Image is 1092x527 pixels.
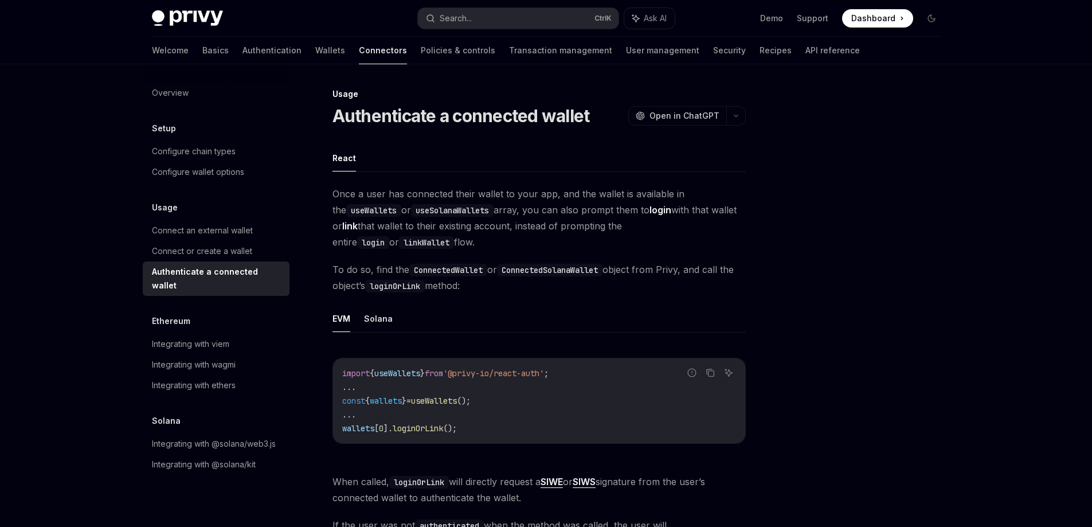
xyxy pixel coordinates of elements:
div: Configure chain types [152,145,236,158]
a: Connect an external wallet [143,220,289,241]
span: ; [544,368,549,378]
a: Connectors [359,37,407,64]
span: = [406,396,411,406]
a: Support [797,13,828,24]
a: Integrating with ethers [143,375,289,396]
span: ... [342,382,356,392]
span: ]. [383,423,393,434]
a: Welcome [152,37,189,64]
h5: Solana [152,414,181,428]
a: Integrating with viem [143,334,289,354]
span: Ask AI [644,13,667,24]
a: Wallets [315,37,345,64]
span: To do so, find the or object from Privy, and call the object’s method: [332,261,746,294]
a: Recipes [760,37,792,64]
div: Integrating with @solana/kit [152,458,256,471]
a: Integrating with @solana/kit [143,454,289,475]
a: SIWS [573,476,596,488]
span: [ [374,423,379,434]
code: useSolanaWallets [411,204,494,217]
div: Overview [152,86,189,100]
button: Toggle dark mode [922,9,941,28]
a: Demo [760,13,783,24]
div: Configure wallet options [152,165,244,179]
span: const [342,396,365,406]
h5: Usage [152,201,178,214]
a: Policies & controls [421,37,495,64]
code: linkWallet [399,236,454,249]
h5: Setup [152,122,176,135]
button: Ask AI [721,365,736,380]
span: useWallets [374,368,420,378]
h5: Ethereum [152,314,190,328]
a: Integrating with @solana/web3.js [143,434,289,454]
code: useWallets [346,204,401,217]
div: Usage [332,88,746,100]
button: EVM [332,305,350,332]
button: Report incorrect code [684,365,699,380]
img: dark logo [152,10,223,26]
div: Integrating with wagmi [152,358,236,372]
span: { [370,368,374,378]
span: Open in ChatGPT [649,110,719,122]
span: ... [342,409,356,420]
strong: link [342,220,358,232]
strong: login [649,204,671,216]
span: } [420,368,425,378]
code: loginOrLink [389,476,449,489]
a: Configure chain types [143,141,289,162]
code: loginOrLink [365,280,425,292]
span: wallets [370,396,402,406]
span: When called, will directly request a or signature from the user’s connected wallet to authenticat... [332,474,746,506]
span: (); [457,396,471,406]
button: Copy the contents from the code block [703,365,718,380]
span: loginOrLink [393,423,443,434]
div: Integrating with viem [152,337,229,351]
div: Connect or create a wallet [152,244,252,258]
div: Search... [440,11,472,25]
span: (); [443,423,457,434]
button: Ask AI [624,8,675,29]
a: User management [626,37,699,64]
code: ConnectedWallet [409,264,487,276]
span: import [342,368,370,378]
a: Configure wallet options [143,162,289,182]
a: Security [713,37,746,64]
h1: Authenticate a connected wallet [332,106,590,126]
span: 0 [379,423,383,434]
a: Basics [202,37,229,64]
div: Integrating with ethers [152,378,236,392]
button: Solana [364,305,393,332]
span: useWallets [411,396,457,406]
a: Integrating with wagmi [143,354,289,375]
span: Ctrl K [594,14,612,23]
span: Once a user has connected their wallet to your app, and the wallet is available in the or array, ... [332,186,746,250]
button: Search...CtrlK [418,8,619,29]
a: SIWE [541,476,563,488]
a: Connect or create a wallet [143,241,289,261]
button: React [332,145,356,171]
a: Transaction management [509,37,612,64]
a: Overview [143,83,289,103]
code: login [357,236,389,249]
span: } [402,396,406,406]
span: wallets [342,423,374,434]
span: Dashboard [851,13,895,24]
span: '@privy-io/react-auth' [443,368,544,378]
span: from [425,368,443,378]
a: Authenticate a connected wallet [143,261,289,296]
a: API reference [805,37,860,64]
button: Open in ChatGPT [628,106,726,126]
div: Authenticate a connected wallet [152,265,283,292]
div: Integrating with @solana/web3.js [152,437,276,451]
div: Connect an external wallet [152,224,253,237]
span: { [365,396,370,406]
a: Authentication [242,37,302,64]
a: Dashboard [842,9,913,28]
code: ConnectedSolanaWallet [497,264,602,276]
